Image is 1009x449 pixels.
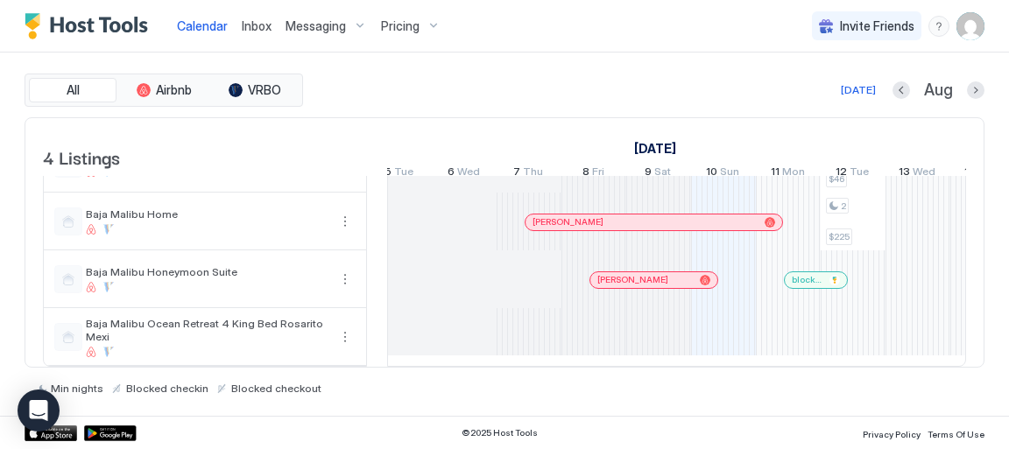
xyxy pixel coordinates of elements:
[67,82,80,98] span: All
[448,165,455,183] span: 6
[231,382,321,395] span: Blocked checkout
[126,382,208,395] span: Blocked checkin
[25,425,77,441] a: App Store
[29,78,116,102] button: All
[394,165,413,183] span: Tue
[964,165,977,183] span: 14
[893,81,910,99] button: Previous month
[335,269,356,290] button: More options
[86,207,328,221] span: Baja Malibu Home
[84,425,137,441] a: Google Play Store
[592,165,604,183] span: Fri
[840,18,914,34] span: Invite Friends
[782,165,805,183] span: Mon
[640,161,675,186] a: August 9, 2025
[829,231,850,242] span: $225
[86,317,328,343] span: Baja Malibu Ocean Retreat 4 King Bed Rosarito Mexi
[838,80,878,101] button: [DATE]
[335,326,356,347] div: menu
[829,173,844,185] span: $46
[335,211,356,232] div: menu
[928,16,949,37] div: menu
[928,429,984,439] span: Terms Of Use
[120,78,208,102] button: Airbnb
[654,165,671,183] span: Sat
[523,165,543,183] span: Thu
[706,165,717,183] span: 10
[381,18,420,34] span: Pricing
[335,326,356,347] button: More options
[177,18,228,33] span: Calendar
[156,82,192,98] span: Airbnb
[899,165,910,183] span: 13
[25,74,303,107] div: tab-group
[967,81,984,99] button: Next month
[630,136,681,161] a: August 1, 2025
[836,165,847,183] span: 12
[597,274,668,285] span: [PERSON_NAME]
[863,429,921,439] span: Privacy Policy
[385,165,392,183] span: 5
[956,12,984,40] div: User profile
[831,161,873,186] a: August 12, 2025
[841,82,876,98] div: [DATE]
[928,424,984,442] a: Terms Of Use
[771,165,780,183] span: 11
[645,165,652,183] span: 9
[578,161,609,186] a: August 8, 2025
[25,13,156,39] a: Host Tools Logo
[443,161,484,186] a: August 6, 2025
[248,82,281,98] span: VRBO
[582,165,589,183] span: 8
[86,265,328,278] span: Baja Malibu Honeymoon Suite
[242,18,272,33] span: Inbox
[702,161,744,186] a: August 10, 2025
[924,81,953,101] span: Aug
[51,382,103,395] span: Min nights
[509,161,547,186] a: August 7, 2025
[792,274,822,285] span: block cleaning
[242,17,272,35] a: Inbox
[720,165,739,183] span: Sun
[380,161,418,186] a: August 5, 2025
[913,165,935,183] span: Wed
[335,269,356,290] div: menu
[335,211,356,232] button: More options
[513,165,520,183] span: 7
[766,161,809,186] a: August 11, 2025
[177,17,228,35] a: Calendar
[863,424,921,442] a: Privacy Policy
[960,161,1004,186] a: August 14, 2025
[457,165,480,183] span: Wed
[841,200,846,212] span: 2
[211,78,299,102] button: VRBO
[462,427,538,438] span: © 2025 Host Tools
[894,161,940,186] a: August 13, 2025
[533,216,603,228] span: [PERSON_NAME]
[43,144,120,170] span: 4 Listings
[286,18,346,34] span: Messaging
[18,389,60,431] div: Open Intercom Messenger
[850,165,869,183] span: Tue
